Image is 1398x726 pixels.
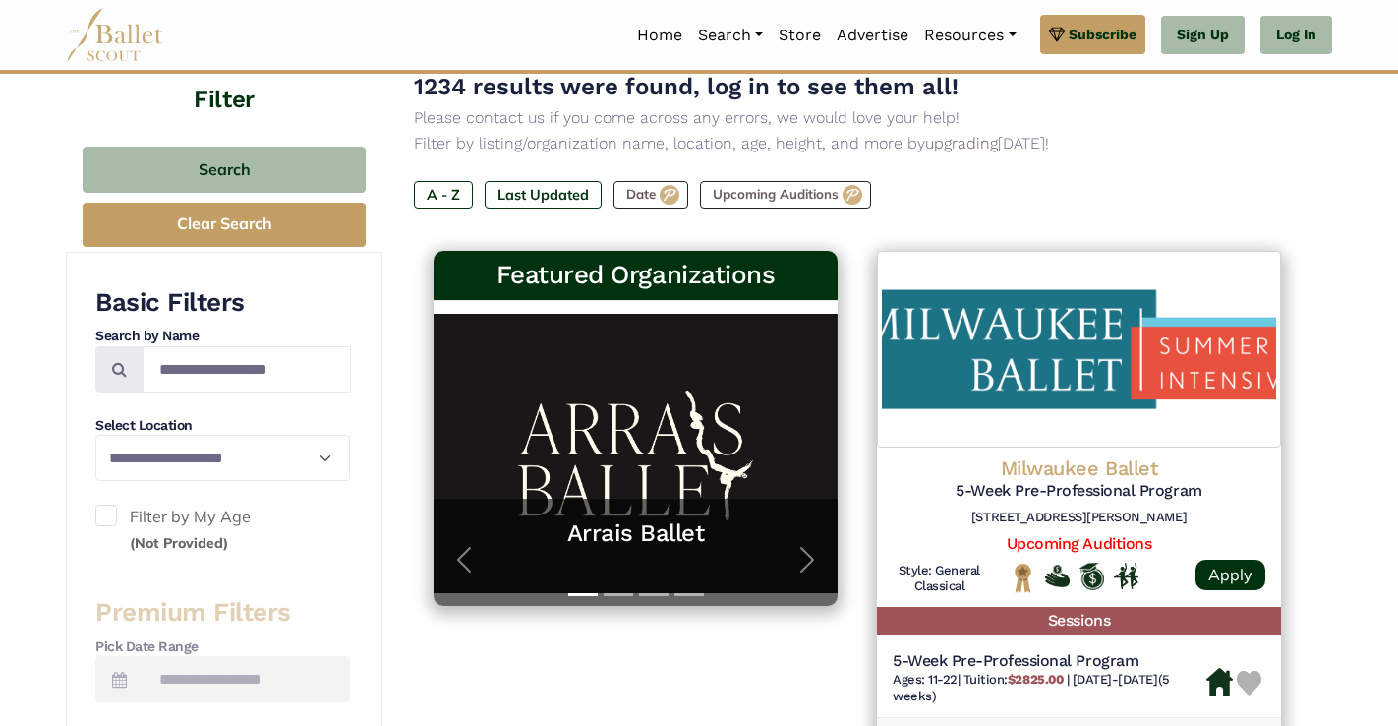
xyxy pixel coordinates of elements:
small: (Not Provided) [130,534,228,552]
button: Slide 4 [674,583,704,606]
label: Date [613,181,688,209]
a: Search [690,15,771,56]
label: Upcoming Auditions [700,181,871,209]
img: Logo [877,251,1281,448]
button: Slide 2 [604,583,633,606]
h3: Basic Filters [95,286,350,320]
h3: Premium Filters [95,596,350,630]
a: Arrais Ballet [453,518,818,549]
a: Sign Up [1161,16,1245,55]
h3: Featured Organizations [449,259,822,292]
a: Home [629,15,690,56]
input: Search by names... [143,346,351,393]
a: Apply [1195,560,1265,590]
label: A - Z [414,181,473,209]
a: Log In [1260,16,1332,55]
a: Resources [916,15,1023,56]
a: upgrading [925,134,998,152]
h5: 5-Week Pre-Professional Program [893,651,1206,672]
button: Slide 3 [639,583,669,606]
label: Filter by My Age [95,505,350,555]
p: Please contact us if you come across any errors, we would love your help! [414,105,1301,131]
h6: Style: General Classical [893,563,986,596]
p: Filter by listing/organization name, location, age, height, and more by [DATE]! [414,131,1301,156]
h4: Search by Name [95,327,350,346]
img: Offers Financial Aid [1045,565,1070,586]
img: Heart [1237,671,1261,696]
b: $2825.00 [1008,672,1063,687]
span: Subscribe [1069,24,1136,45]
span: 1234 results were found, log in to see them all! [414,73,959,100]
img: In Person [1114,563,1138,588]
img: Offers Scholarship [1079,563,1104,590]
a: Advertise [829,15,916,56]
h4: Filter [66,36,382,117]
img: Housing Available [1206,668,1233,697]
label: Last Updated [485,181,602,209]
span: Ages: 11-22 [893,672,958,687]
img: National [1011,563,1035,593]
h5: Sessions [877,607,1281,635]
button: Search [83,147,366,193]
a: Subscribe [1040,15,1145,54]
h6: [STREET_ADDRESS][PERSON_NAME] [893,510,1265,526]
h5: 5-Week Pre-Professional Program [893,481,1265,502]
img: gem.svg [1049,24,1065,45]
h4: Select Location [95,416,350,436]
a: Store [771,15,829,56]
span: [DATE]-[DATE] (5 weeks) [893,672,1170,703]
button: Slide 1 [568,583,598,606]
span: Tuition: [963,672,1067,687]
h6: | | [893,672,1206,705]
h4: Pick Date Range [95,637,350,657]
a: Upcoming Auditions [1007,534,1151,553]
button: Clear Search [83,203,366,247]
h4: Milwaukee Ballet [893,455,1265,481]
